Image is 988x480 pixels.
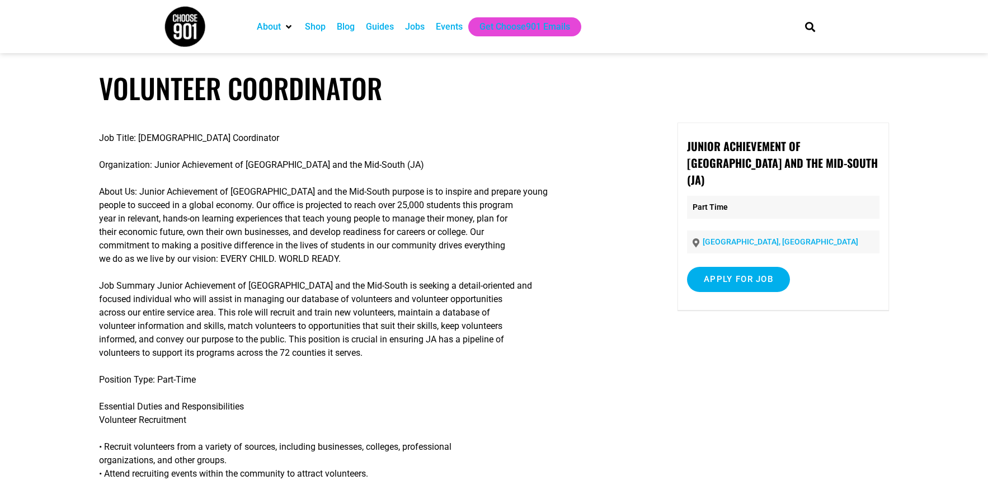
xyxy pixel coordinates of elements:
strong: Junior Achievement of [GEOGRAPHIC_DATA] and the Mid-South (JA) [687,138,878,188]
a: Blog [337,20,355,34]
p: Part Time [687,196,879,219]
p: Essential Duties and Responsibilities Volunteer Recruitment [99,400,638,427]
a: [GEOGRAPHIC_DATA], [GEOGRAPHIC_DATA] [703,237,858,246]
a: Events [436,20,463,34]
a: Get Choose901 Emails [479,20,570,34]
p: Job Title: [DEMOGRAPHIC_DATA] Coordinator [99,131,638,145]
p: About Us: Junior Achievement of [GEOGRAPHIC_DATA] and the Mid-South purpose is to inspire and pre... [99,185,638,266]
p: Job Summary Junior Achievement of [GEOGRAPHIC_DATA] and the Mid-South is seeking a detail-oriente... [99,279,638,360]
input: Apply for job [687,267,790,292]
a: Jobs [405,20,425,34]
div: Search [801,17,820,36]
nav: Main nav [251,17,786,36]
div: About [251,17,299,36]
p: Position Type: Part-Time [99,373,638,387]
p: Organization: Junior Achievement of [GEOGRAPHIC_DATA] and the Mid-South (JA) [99,158,638,172]
a: About [257,20,281,34]
a: Shop [305,20,326,34]
h1: Volunteer Coordinator [99,72,890,105]
a: Guides [366,20,394,34]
